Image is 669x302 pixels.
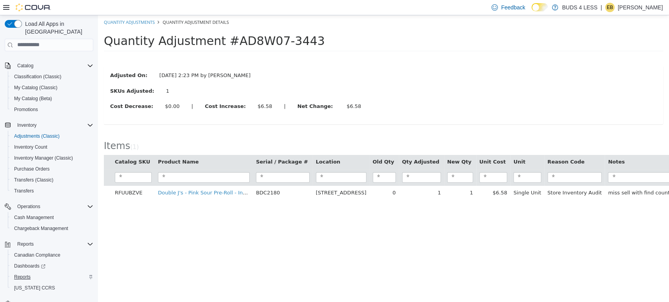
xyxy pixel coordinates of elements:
button: Adjustments (Classic) [8,131,96,142]
div: [DATE] 2:23 PM by [PERSON_NAME] [56,56,159,64]
label: | [180,87,193,95]
span: Promotions [14,106,38,113]
span: Purchase Orders [14,166,50,172]
span: Catalog [14,61,93,70]
div: Elisabeth Brown [605,3,615,12]
a: Purchase Orders [11,164,53,174]
a: Inventory Manager (Classic) [11,153,76,163]
button: Catalog SKU [17,143,54,151]
span: Purchase Orders [11,164,93,174]
button: Transfers [8,185,96,196]
a: Chargeback Management [11,224,71,233]
span: Transfers [11,186,93,196]
span: Inventory Manager (Classic) [14,155,73,161]
td: BDC2180 [155,171,215,185]
span: Dashboards [14,263,45,269]
span: Canadian Compliance [11,250,93,260]
span: Quantity Adjustment Details [65,4,131,10]
span: My Catalog (Classic) [14,84,58,91]
div: $0.00 [67,87,82,95]
button: Notes [510,143,528,151]
label: Cost Decrease: [6,87,61,95]
span: Dark Mode [531,11,532,12]
span: Dashboards [11,261,93,271]
button: Cash Management [8,212,96,223]
span: Quantity Adjustment #AD8W07-3443 [6,19,227,32]
button: Inventory Count [8,142,96,153]
a: Reports [11,272,34,282]
td: miss sell with find counter part during inventory [507,171,605,185]
span: Cash Management [11,213,93,222]
button: My Catalog (Beta) [8,93,96,104]
a: Inventory Count [11,142,51,152]
p: | [600,3,602,12]
span: Feedback [501,4,525,11]
input: Dark Mode [531,3,548,11]
button: Classification (Classic) [8,71,96,82]
td: Store Inventory Audit [446,171,507,185]
label: SKUs Adjusted: [6,72,62,80]
button: My Catalog (Classic) [8,82,96,93]
span: 1 [34,128,38,135]
span: My Catalog (Beta) [14,95,52,102]
button: Operations [14,202,44,211]
span: Reports [11,272,93,282]
span: Chargeback Management [11,224,93,233]
span: Transfers (Classic) [11,175,93,185]
a: My Catalog (Classic) [11,83,61,92]
a: Quantity Adjustments [6,4,57,10]
img: Cova [16,4,51,11]
button: Inventory Manager (Classic) [8,153,96,164]
button: New Qty [349,143,375,151]
a: Transfers [11,186,37,196]
a: Adjustments (Classic) [11,131,63,141]
span: Inventory Manager (Classic) [11,153,93,163]
span: Items [6,125,32,136]
button: Product Name [60,143,102,151]
span: Load All Apps in [GEOGRAPHIC_DATA] [22,20,93,36]
span: [STREET_ADDRESS] [218,174,268,180]
span: Catalog [17,63,33,69]
a: Canadian Compliance [11,250,63,260]
span: Washington CCRS [11,283,93,293]
td: Single Unit [412,171,446,185]
p: BUDS 4 LESS [562,3,597,12]
button: Reports [8,271,96,282]
span: My Catalog (Beta) [11,94,93,103]
a: [US_STATE] CCRS [11,283,58,293]
button: Old Qty [275,143,298,151]
span: Transfers [14,188,34,194]
span: Adjustments (Classic) [11,131,93,141]
td: 0 [272,171,301,185]
span: Classification (Classic) [11,72,93,81]
small: ( ) [32,128,41,135]
label: Adjusted On: [6,56,56,64]
label: | [87,87,101,95]
span: Reports [14,239,93,249]
td: $6.58 [378,171,412,185]
span: Inventory [17,122,36,128]
span: Inventory Count [14,144,47,150]
span: Transfers (Classic) [14,177,53,183]
button: Inventory [2,120,96,131]
div: $6.58 [248,87,263,95]
button: Unit [415,143,429,151]
button: Unit Cost [381,143,409,151]
span: [US_STATE] CCRS [14,285,55,291]
p: [PERSON_NAME] [618,3,663,12]
a: Double J's - Pink Sour Pre-Roll - Indica - 2x1g [60,174,173,180]
span: Promotions [11,105,93,114]
button: Purchase Orders [8,164,96,174]
button: Location [218,143,244,151]
label: Cost Increase: [101,87,154,95]
span: My Catalog (Classic) [11,83,93,92]
button: Chargeback Management [8,223,96,234]
td: 1 [301,171,346,185]
span: Chargeback Management [14,225,68,232]
div: 1 [68,72,149,80]
button: Catalog [2,60,96,71]
span: EB [607,3,613,12]
span: Reports [17,241,34,247]
span: Cash Management [14,214,54,221]
button: Serial / Package # [158,143,212,151]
